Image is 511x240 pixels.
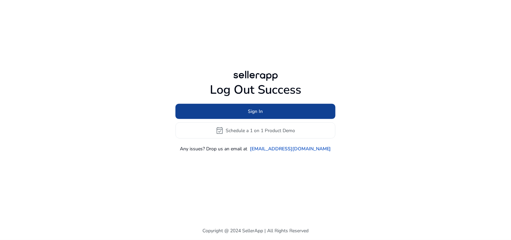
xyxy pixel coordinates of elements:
[250,145,331,152] a: [EMAIL_ADDRESS][DOMAIN_NAME]
[248,108,263,115] span: Sign In
[175,83,336,97] h1: Log Out Success
[175,104,336,119] button: Sign In
[175,122,336,139] button: event_availableSchedule a 1 on 1 Product Demo
[180,145,247,152] p: Any issues? Drop us an email at
[216,126,224,134] span: event_available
